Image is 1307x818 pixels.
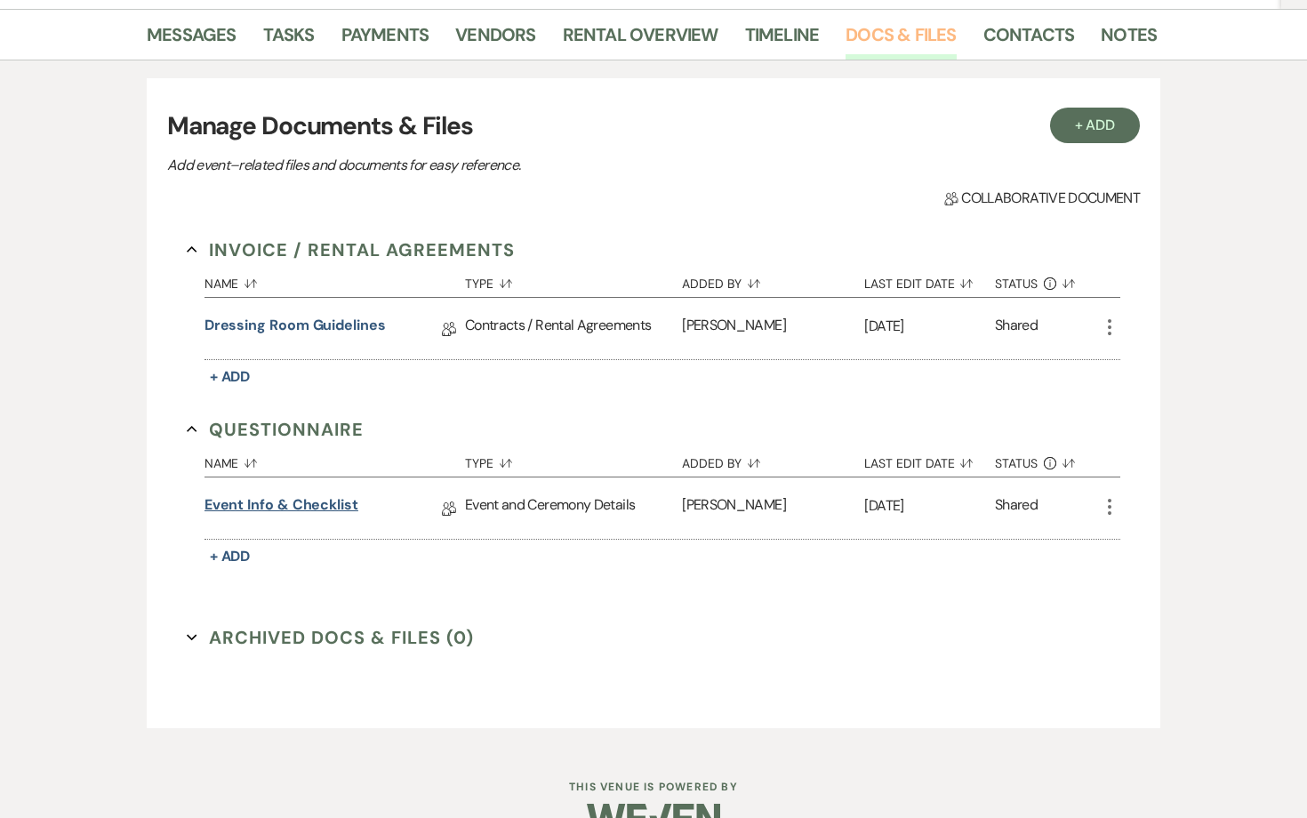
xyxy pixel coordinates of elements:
[210,367,251,386] span: + Add
[455,20,535,60] a: Vendors
[465,443,682,477] button: Type
[465,263,682,297] button: Type
[187,624,474,651] button: Archived Docs & Files (0)
[864,315,995,338] p: [DATE]
[465,477,682,539] div: Event and Ceremony Details
[995,443,1099,477] button: Status
[745,20,820,60] a: Timeline
[1050,108,1141,143] button: + Add
[563,20,718,60] a: Rental Overview
[167,154,790,177] p: Add event–related files and documents for easy reference.
[187,237,515,263] button: Invoice / Rental Agreements
[465,298,682,359] div: Contracts / Rental Agreements
[204,263,465,297] button: Name
[147,20,237,60] a: Messages
[187,416,364,443] button: Questionnaire
[204,315,386,342] a: Dressing Room Guidelines
[682,477,864,539] div: [PERSON_NAME]
[1101,20,1157,60] a: Notes
[995,457,1038,469] span: Status
[682,443,864,477] button: Added By
[995,494,1038,522] div: Shared
[263,20,315,60] a: Tasks
[682,298,864,359] div: [PERSON_NAME]
[944,188,1140,209] span: Collaborative document
[682,263,864,297] button: Added By
[210,547,251,565] span: + Add
[204,443,465,477] button: Name
[846,20,956,60] a: Docs & Files
[995,263,1099,297] button: Status
[864,263,995,297] button: Last Edit Date
[995,315,1038,342] div: Shared
[995,277,1038,290] span: Status
[204,365,256,389] button: + Add
[864,494,995,517] p: [DATE]
[983,20,1075,60] a: Contacts
[864,443,995,477] button: Last Edit Date
[204,544,256,569] button: + Add
[341,20,429,60] a: Payments
[167,108,1140,145] h3: Manage Documents & Files
[204,494,358,522] a: Event Info & Checklist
